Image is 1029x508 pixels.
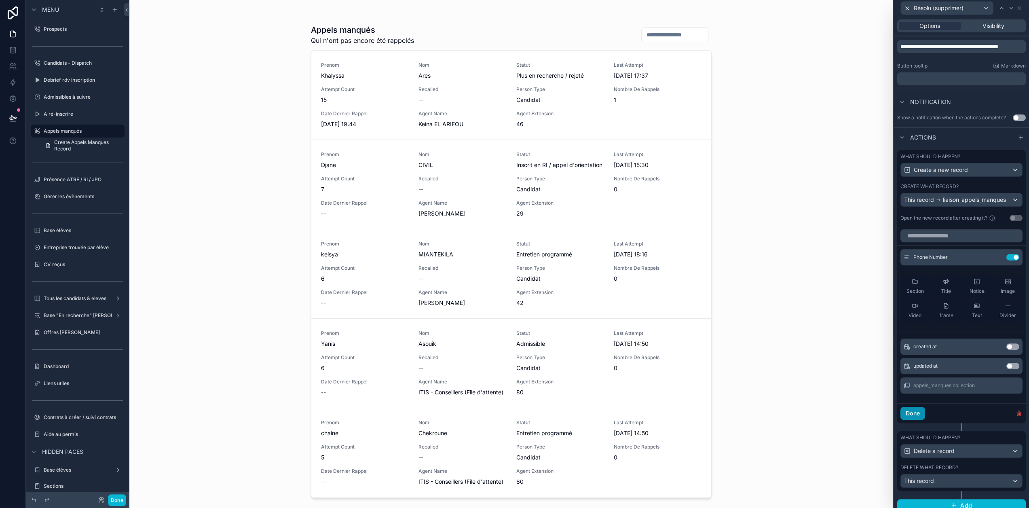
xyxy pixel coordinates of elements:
[31,190,125,203] a: Gérer les évènements
[900,464,958,471] label: Delete what record?
[962,275,992,298] button: Notice
[897,63,928,69] label: Button tooltip
[970,288,985,294] span: Notice
[44,363,123,370] label: Dashboard
[932,299,961,322] button: iframe
[31,292,125,305] a: Tous les candidats & eleves
[943,196,1006,204] span: liaison_appels_manques
[31,23,125,36] a: Prospects
[900,444,1023,458] button: Delete a record
[900,1,993,15] button: Résolu (supprimer)
[993,299,1023,322] button: Divider
[999,312,1016,319] span: Divider
[932,275,961,298] button: Title
[44,176,123,183] label: Présence ATRE / RI / JPO
[31,241,125,254] a: Entreprise trouvée par élève
[904,477,934,485] span: This record
[31,258,125,271] a: CV reçus
[910,133,936,142] span: Actions
[42,6,59,14] span: Menu
[900,474,1023,488] button: This record
[42,448,83,456] span: Hidden pages
[1001,63,1026,69] span: Markdown
[31,74,125,87] a: Debrief rdv inscription
[44,193,123,200] label: Gérer les évènements
[31,91,125,104] a: Admissibles à suivre
[938,312,953,319] span: iframe
[900,275,930,298] button: Section
[919,22,940,30] span: Options
[31,428,125,441] a: Aide au permis
[941,288,951,294] span: Title
[913,254,948,260] span: Phone Number
[1001,288,1015,294] span: Image
[44,94,123,100] label: Admissibles à suivre
[31,360,125,373] a: Dashboard
[913,382,975,389] span: appels_manques collection
[44,414,123,421] label: Contrats à créer / suivi contrats
[44,295,112,302] label: Tous les candidats & eleves
[31,377,125,390] a: Liens utiles
[900,153,960,160] label: What should happen?
[44,111,123,117] label: A ré-inscrire
[897,40,1026,53] div: scrollable content
[900,193,1023,207] button: This recordliaison_appels_manques
[900,163,1023,177] button: Create a new record
[31,224,125,237] a: Base élèves
[909,312,921,319] span: Video
[31,480,125,493] a: Sections
[44,128,120,134] label: Appels manqués
[31,173,125,186] a: Présence ATRE / RI / JPO
[44,227,123,234] label: Base élèves
[914,166,968,174] span: Create a new record
[108,494,126,506] button: Done
[897,114,1006,121] div: Show a notification when the actions complete?
[44,431,123,438] label: Aide au permis
[962,299,992,322] button: Text
[897,72,1026,85] div: scrollable content
[993,63,1026,69] a: Markdown
[44,467,112,473] label: Base élèves
[44,483,123,489] label: Sections
[44,380,123,387] label: Liens utiles
[44,261,123,268] label: CV reçus
[31,411,125,424] a: Contrats à créer / suivi contrats
[914,4,963,12] span: Résolu (supprimer)
[900,434,960,441] label: What should happen?
[914,447,955,455] span: Delete a record
[900,213,997,223] div: Open the new record after creating it?
[904,196,934,204] span: This record
[906,288,924,294] span: Section
[44,312,133,319] label: Base "En recherche" [PERSON_NAME]
[40,139,125,152] a: Create Appels Manques Record
[31,57,125,70] a: Candidats - Dispatch
[31,326,125,339] a: Offres [PERSON_NAME]
[972,312,982,319] span: Text
[983,22,1004,30] span: Visibility
[913,343,937,350] span: created at
[900,183,959,190] label: Create what record?
[993,275,1023,298] button: Image
[910,98,951,106] span: Notification
[44,77,123,83] label: Debrief rdv inscription
[54,139,120,152] span: Create Appels Manques Record
[913,363,938,369] span: updated at
[900,299,930,322] button: Video
[44,244,123,251] label: Entreprise trouvée par élève
[31,464,125,476] a: Base élèves
[44,60,123,66] label: Candidats - Dispatch
[31,309,125,322] a: Base "En recherche" [PERSON_NAME]
[900,407,925,420] button: Done
[31,125,125,138] a: Appels manqués
[31,108,125,121] a: A ré-inscrire
[44,329,123,336] label: Offres [PERSON_NAME]
[44,26,123,32] label: Prospects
